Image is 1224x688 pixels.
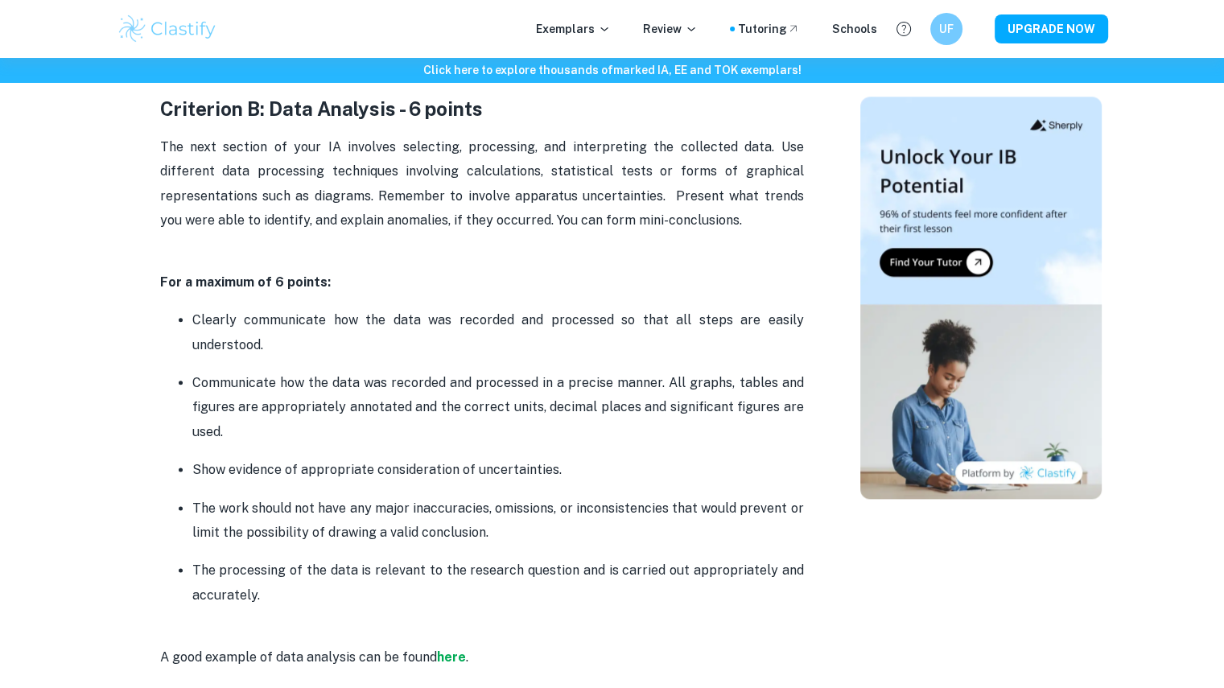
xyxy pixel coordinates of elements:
[832,20,877,38] a: Schools
[937,20,955,38] h6: UF
[738,20,800,38] a: Tutoring
[160,649,437,665] span: A good example of data analysis can be found
[192,308,804,357] p: Clearly communicate how the data was recorded and processed so that all steps are easily understood.
[437,649,466,665] a: here
[160,97,483,120] strong: Criterion B: Data Analysis - 6 points
[160,274,331,290] strong: For a maximum of 6 points:
[160,139,807,228] span: The next section of your IA involves selecting, processing, and interpreting the collected data. ...
[192,371,804,444] p: Communicate how the data was recorded and processed in a precise manner. All graphs, tables and f...
[860,97,1102,499] img: Thumbnail
[466,649,468,665] span: .
[930,13,962,45] button: UF
[3,61,1221,79] h6: Click here to explore thousands of marked IA, EE and TOK exemplars !
[536,20,611,38] p: Exemplars
[643,20,698,38] p: Review
[117,13,219,45] img: Clastify logo
[995,14,1108,43] button: UPGRADE NOW
[192,458,804,482] p: Show evidence of appropriate consideration of uncertainties.
[192,496,804,546] p: The work should not have any major inaccuracies, omissions, or inconsistencies that would prevent...
[890,15,917,43] button: Help and Feedback
[192,558,804,608] p: The processing of the data is relevant to the research question and is carried out appropriately ...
